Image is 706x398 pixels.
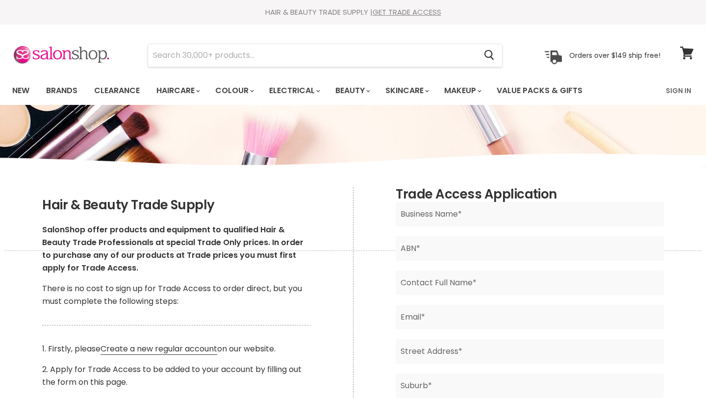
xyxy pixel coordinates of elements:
[660,80,697,101] a: Sign In
[148,44,503,67] form: Product
[5,76,625,105] ul: Main menu
[39,80,85,101] a: Brands
[42,198,310,213] h2: Hair & Beauty Trade Supply
[87,80,147,101] a: Clearance
[373,7,441,17] a: GET TRADE ACCESS
[208,80,260,101] a: Colour
[101,343,217,355] a: Create a new regular account
[148,44,476,67] input: Search
[396,187,663,202] h2: Trade Access Application
[569,50,660,59] p: Orders over $149 ship free!
[489,80,590,101] a: Value Packs & Gifts
[262,80,326,101] a: Electrical
[476,44,502,67] button: Search
[42,343,310,355] p: 1. Firstly, please on our website.
[437,80,487,101] a: Makeup
[5,80,37,101] a: New
[378,80,435,101] a: Skincare
[42,224,310,274] p: SalonShop offer products and equipment to qualified Hair & Beauty Trade Professionals at special ...
[328,80,376,101] a: Beauty
[149,80,206,101] a: Haircare
[42,363,310,389] p: 2. Apply for Trade Access to be added to your account by filling out the form on this page.
[42,282,310,308] p: There is no cost to sign up for Trade Access to order direct, but you must complete the following...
